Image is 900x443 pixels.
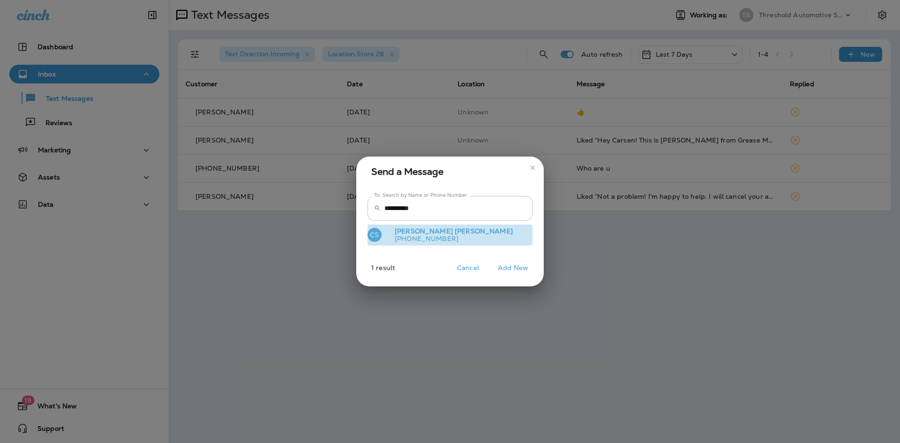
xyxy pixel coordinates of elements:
div: CS [367,228,382,242]
button: close [525,160,540,175]
span: Send a Message [371,164,532,179]
p: 1 result [352,264,395,279]
button: Cancel [450,261,486,275]
label: To: Search by Name or Phone Number [374,192,467,199]
button: CS[PERSON_NAME] [PERSON_NAME][PHONE_NUMBER] [367,225,532,246]
span: [PERSON_NAME] [395,227,453,235]
p: [PHONE_NUMBER] [387,235,513,242]
button: Add New [493,261,533,275]
span: [PERSON_NAME] [455,227,513,235]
